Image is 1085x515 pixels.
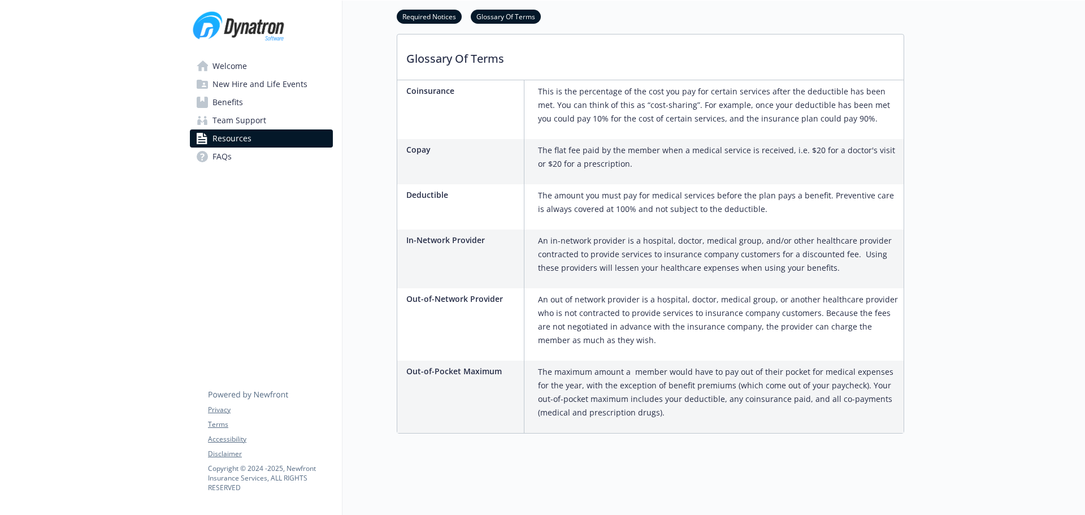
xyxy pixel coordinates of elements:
p: Copay [406,144,519,155]
p: Glossary Of Terms [397,34,904,76]
a: Team Support [190,111,333,129]
span: New Hire and Life Events [212,75,307,93]
p: The flat fee paid by the member when a medical service is received, i.e. $20 for a doctor's visit... [538,144,899,171]
span: Benefits [212,93,243,111]
p: Copyright © 2024 - 2025 , Newfront Insurance Services, ALL RIGHTS RESERVED [208,464,332,492]
a: Required Notices [397,11,462,21]
p: In-Network Provider [406,234,519,246]
p: Deductible [406,189,519,201]
p: This is the percentage of the cost you pay for certain services after the deductible has been met... [538,85,899,125]
p: An in-network provider is a hospital, doctor, medical group, and/or other healthcare provider con... [538,234,899,275]
a: Privacy [208,405,332,415]
span: Welcome [212,57,247,75]
p: The maximum amount a member would have to pay out of their pocket for medical expenses for the ye... [538,365,899,419]
p: The amount you must pay for medical services before the plan pays a benefit. Preventive care is a... [538,189,899,216]
a: Glossary Of Terms [471,11,541,21]
a: Welcome [190,57,333,75]
p: An out of network provider is a hospital, doctor, medical group, or another healthcare provider w... [538,293,899,347]
a: Disclaimer [208,449,332,459]
p: Coinsurance [406,85,519,97]
span: Resources [212,129,251,148]
a: Benefits [190,93,333,111]
a: Terms [208,419,332,430]
p: Out-of-Network Provider [406,293,519,305]
a: Accessibility [208,434,332,444]
p: Out-of-Pocket Maximum [406,365,519,377]
a: FAQs [190,148,333,166]
a: Resources [190,129,333,148]
span: Team Support [212,111,266,129]
a: New Hire and Life Events [190,75,333,93]
span: FAQs [212,148,232,166]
